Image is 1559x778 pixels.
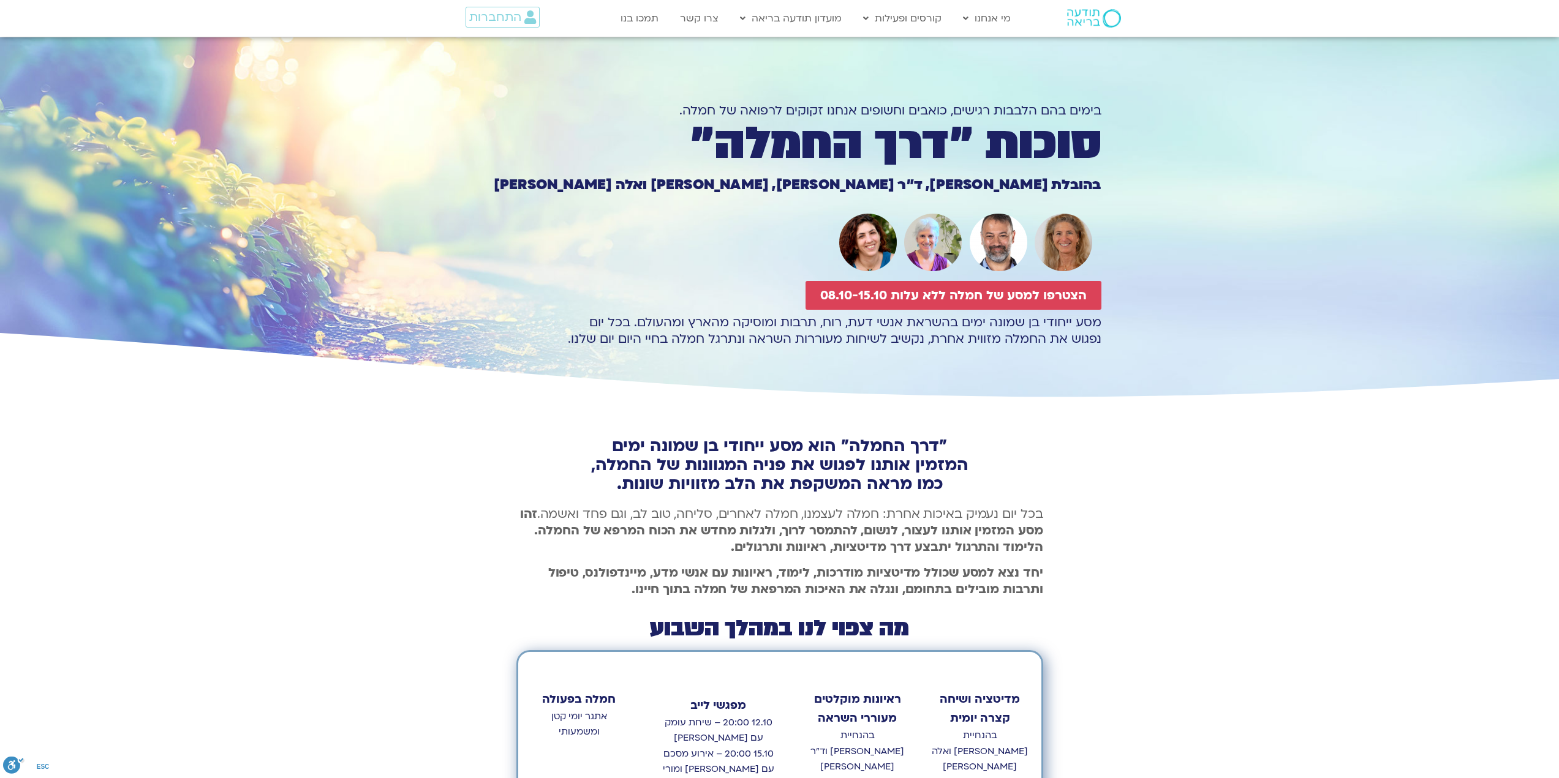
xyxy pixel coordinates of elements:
[809,728,907,775] p: בהנחיית [PERSON_NAME] וד״ר [PERSON_NAME]
[820,288,1087,302] span: הצטרפו למסע של חמלה ללא עלות 08.10-15.10
[516,506,1043,555] p: בכל יום נעמיק באיכות אחרת: חמלה לעצמנו, חמלה לאחרים, סליחה, טוב לב, וגם פחד ואשמה.
[806,281,1101,310] a: הצטרפו למסע של חמלה ללא עלות 08.10-15.10
[814,692,901,727] strong: ראיונות מוקלטים מעוררי השראה
[614,7,665,30] a: תמכו בנו
[516,618,1043,639] h2: מה צפוי לנו במהלך השבוע
[690,698,746,713] strong: מפגשי לייב
[466,7,540,28] a: התחברות
[458,314,1101,347] p: מסע ייחודי בן שמונה ימים בהשראת אנשי דעת, רוח, תרבות ומוסיקה מהארץ ומהעולם. בכל יום נפגוש את החמל...
[1067,9,1121,28] img: תודעה בריאה
[931,728,1029,775] p: בהנחיית [PERSON_NAME] ואלה [PERSON_NAME]
[458,123,1101,165] h1: סוכות ״דרך החמלה״
[469,10,521,24] span: התחברות
[548,564,1043,597] b: יחד נצא למסע שכולל מדיטציות מודרכות, לימוד, ראיונות עם אנשי מדע, מיינדפולנס, טיפול ותרבות מובילים...
[520,506,1043,555] b: זהו מסע המזמין אותנו לעצור, לנשום, להתמסר לרוך, ולגלות מחדש את הכוח המרפא של החמלה. הלימוד והתרגו...
[857,7,948,30] a: קורסים ופעילות
[940,692,1020,727] strong: מדיטציה ושיחה קצרה יומית
[674,7,725,30] a: צרו קשר
[458,102,1101,119] h1: בימים בהם הלבבות רגישים, כואבים וחשופים אנחנו זקוקים לרפואה של חמלה.
[516,436,1043,493] h2: "דרך החמלה" הוא מסע ייחודי בן שמונה ימים המזמין אותנו לפגוש את פניה המגוונות של החמלה, כמו מראה ה...
[957,7,1017,30] a: מי אנחנו
[734,7,848,30] a: מועדון תודעה בריאה
[542,692,616,707] strong: חמלה בפעולה
[458,178,1101,192] h1: בהובלת [PERSON_NAME], ד״ר [PERSON_NAME], [PERSON_NAME] ואלה [PERSON_NAME]
[530,709,628,740] p: אתגר יומי קטן ומשמעותי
